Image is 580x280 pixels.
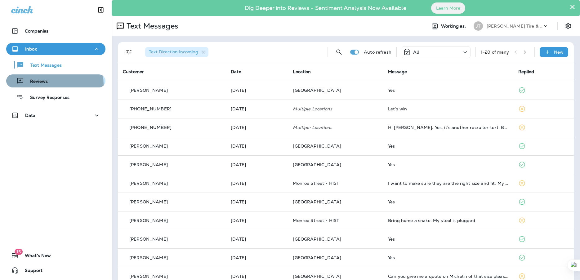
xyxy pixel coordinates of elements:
div: Hi Steve. Yes, it's another recruiter text. But this North Dakota MedSurg role paying over 2600 a... [388,125,508,130]
span: [GEOGRAPHIC_DATA] [293,143,341,149]
span: Customer [123,69,144,74]
span: Location [293,69,311,74]
p: Inbox [25,47,37,51]
span: Working as: [441,24,467,29]
span: [GEOGRAPHIC_DATA] [293,199,341,205]
button: Collapse Sidebar [92,4,109,16]
span: Support [19,268,42,275]
p: Sep 18, 2025 09:06 AM [231,162,283,167]
button: Survey Responses [6,91,105,104]
p: [PERSON_NAME] [129,218,168,223]
p: [PERSON_NAME] [129,88,168,93]
p: [PHONE_NUMBER] [129,125,172,130]
p: [PERSON_NAME] [129,237,168,242]
span: Message [388,69,407,74]
span: [GEOGRAPHIC_DATA] [293,87,341,93]
p: Sep 11, 2025 09:02 AM [231,237,283,242]
p: Aug 31, 2025 11:03 AM [231,274,283,279]
p: [PERSON_NAME] [129,162,168,167]
span: 15 [15,249,23,255]
span: Monroe Street - HIST [293,180,339,186]
p: Auto refresh [364,50,391,55]
p: [PERSON_NAME] [129,199,168,204]
button: Settings [563,20,574,32]
div: 1 - 20 of many [481,50,509,55]
p: Sep 17, 2025 05:39 PM [231,181,283,186]
button: Reviews [6,74,105,87]
button: Text Messages [6,58,105,71]
p: Multiple Locations [293,106,378,111]
p: Sep 16, 2025 08:59 AM [231,218,283,223]
span: [GEOGRAPHIC_DATA] [293,273,341,279]
div: Text Direction:Incoming [145,47,208,57]
button: Companies [6,25,105,37]
p: Sep 16, 2025 11:48 AM [231,199,283,204]
div: Can you give me a quote on Michelin of that size please? [388,274,508,279]
button: Search Messages [333,46,345,58]
span: Monroe Street - HIST [293,218,339,223]
button: Learn More [431,2,465,14]
div: Yes [388,88,508,93]
button: Filters [123,46,135,58]
span: Replied [518,69,534,74]
p: Multiple Locations [293,125,378,130]
p: Sep 24, 2025 01:38 PM [231,125,283,130]
p: [PERSON_NAME] Tire & Auto [487,24,542,29]
p: Companies [25,29,48,33]
button: Support [6,264,105,277]
div: JT [474,21,483,31]
p: Data [25,113,36,118]
div: Yes [388,237,508,242]
div: Yes [388,144,508,149]
p: Survey Responses [24,95,69,101]
p: Sep 26, 2025 02:44 PM [231,106,283,111]
div: Yes [388,162,508,167]
span: Date [231,69,241,74]
p: Text Messages [124,21,178,31]
span: [GEOGRAPHIC_DATA] [293,162,341,167]
p: Sep 18, 2025 11:53 AM [231,144,283,149]
p: All [413,50,419,55]
span: [GEOGRAPHIC_DATA] [293,236,341,242]
p: [PHONE_NUMBER] [129,106,172,111]
p: [PERSON_NAME] [129,274,168,279]
p: [PERSON_NAME] [129,255,168,260]
span: [GEOGRAPHIC_DATA] [293,255,341,260]
div: Bring home a snake. My stool is plugged [388,218,508,223]
span: Text Direction : Incoming [149,49,198,55]
button: 15What's New [6,249,105,262]
p: New [554,50,564,55]
button: Close [569,2,575,12]
div: I want to make sure they are the right size and fit. My current tires are 275/60 R20 [388,181,508,186]
p: [PERSON_NAME] [129,144,168,149]
p: Dig Deeper into Reviews - Sentiment Analysis Now Available [227,7,424,9]
button: Inbox [6,43,105,55]
div: Yes [388,255,508,260]
span: What's New [19,253,51,260]
p: Text Messages [24,63,62,69]
p: Sep 28, 2025 09:13 AM [231,88,283,93]
p: Reviews [24,79,48,85]
p: Sep 7, 2025 09:15 AM [231,255,283,260]
p: [PERSON_NAME] [129,181,168,186]
button: Data [6,109,105,122]
div: Let’s win [388,106,508,111]
div: Yes [388,199,508,204]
